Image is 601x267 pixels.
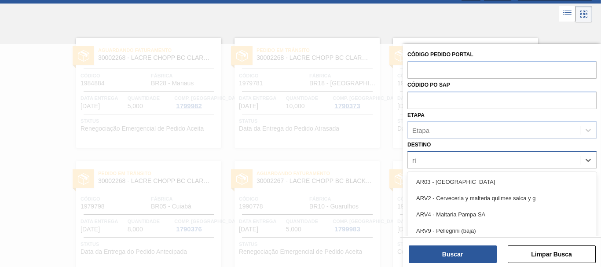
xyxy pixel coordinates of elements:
label: Etapa [407,112,425,118]
div: Visão em Lista [559,6,575,22]
div: Visão em Cards [575,6,592,22]
div: ARV9 - Pellegrini (baja) [407,223,597,239]
a: statusPedido em Trânsito30002268 - LACRE CHOPP BC CLARO AF IN65Código1979781FábricaBR18 - [GEOGRA... [221,38,380,148]
div: AR03 - [GEOGRAPHIC_DATA] [407,174,597,190]
div: ARV4 - Maltaria Pampa SA [407,206,597,223]
label: Código Pedido Portal [407,51,473,58]
div: Etapa [412,127,429,134]
label: Carteira [407,172,435,178]
a: statusAguardando Faturamento30002268 - LACRE CHOPP BC CLARO AF IN65Código1984884FábricaBR28 - Man... [63,38,221,148]
a: statusPedido em Trânsito30002268 - LACRE CHOPP BC CLARO AF IN65Código1999626FábricaBR05 - CuiabáD... [380,38,538,148]
div: ARV2 - Cerveceria y malteria quilmes saica y g [407,190,597,206]
label: Códido PO SAP [407,82,450,88]
label: Destino [407,142,431,148]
